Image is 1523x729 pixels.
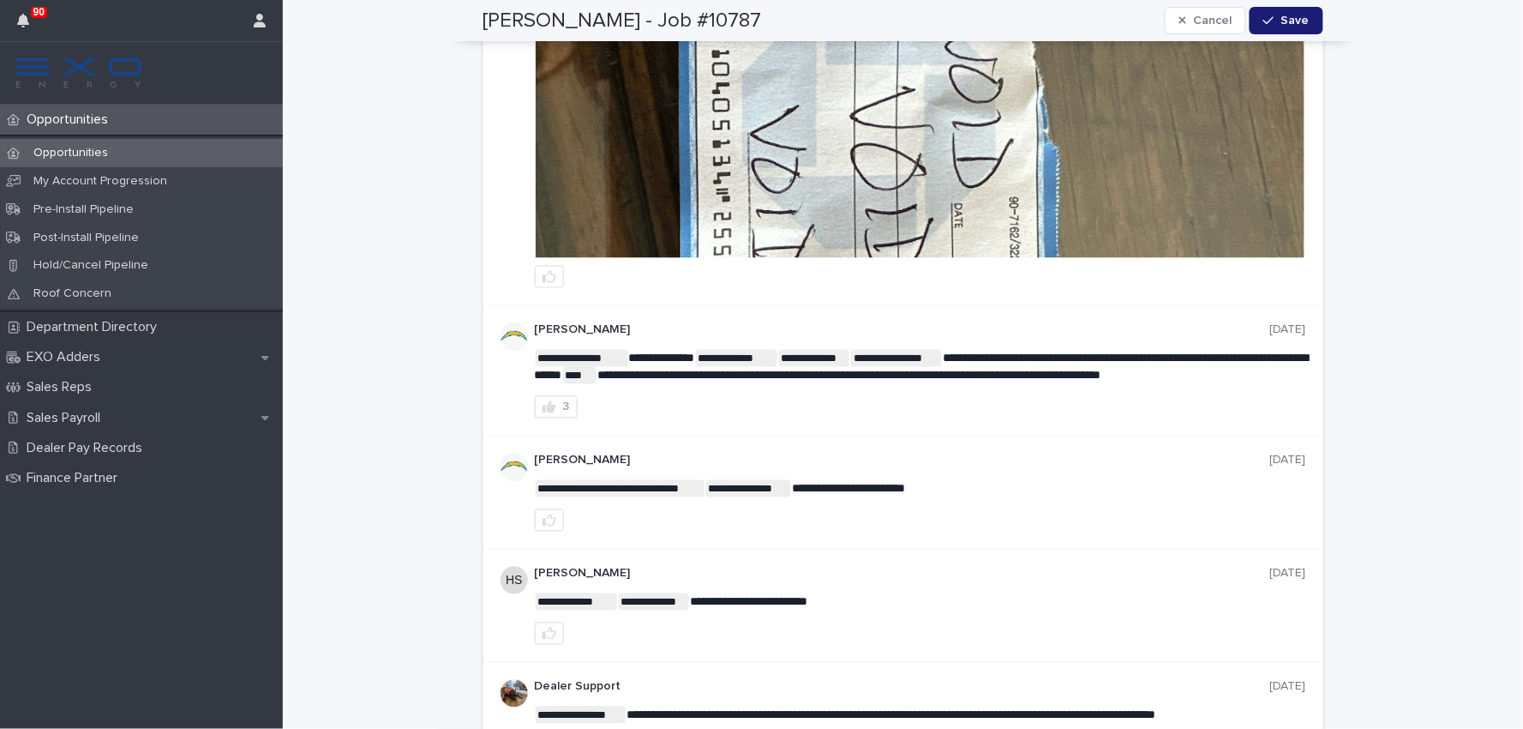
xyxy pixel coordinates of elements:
button: 3 [535,396,578,419]
p: Hold/Cancel Pipeline [20,258,162,273]
p: Roof Concern [20,286,125,301]
p: Dealer Pay Records [20,440,156,456]
p: Sales Payroll [20,410,114,426]
p: My Account Progression [20,174,181,189]
button: like this post [535,266,564,288]
img: dv1x63rBQPaWQFtm2vAR [501,680,528,708]
p: EXO Adders [20,349,114,365]
p: [DATE] [1270,680,1306,695]
span: Cancel [1193,15,1232,27]
h2: [PERSON_NAME] - Job #10787 [483,9,762,33]
p: Dealer Support [535,680,1270,695]
button: like this post [535,509,564,532]
p: [DATE] [1270,323,1306,338]
p: Department Directory [20,319,171,335]
p: Opportunities [20,146,122,160]
button: Save [1250,7,1322,34]
p: [DATE] [1270,567,1306,581]
button: Cancel [1165,7,1247,34]
p: [PERSON_NAME] [535,567,1270,581]
span: Save [1281,15,1310,27]
div: 3 [563,401,570,413]
p: 90 [33,6,45,18]
p: [PERSON_NAME] [535,454,1270,468]
p: Opportunities [20,111,122,128]
p: [DATE] [1270,454,1306,468]
p: Post-Install Pipeline [20,231,153,245]
div: 90 [17,10,39,41]
img: FKS5r6ZBThi8E5hshIGi [14,56,144,90]
p: Finance Partner [20,470,131,486]
p: Pre-Install Pipeline [20,202,147,217]
p: [PERSON_NAME] [535,323,1270,338]
button: like this post [535,623,564,645]
p: Sales Reps [20,379,105,395]
img: AATXAJw4a5xOojLb5erUpSLV1AWgYCnN7TlZ2CnLD9ac=s96-c [501,323,528,351]
img: AATXAJw4a5xOojLb5erUpSLV1AWgYCnN7TlZ2CnLD9ac=s96-c [501,454,528,481]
